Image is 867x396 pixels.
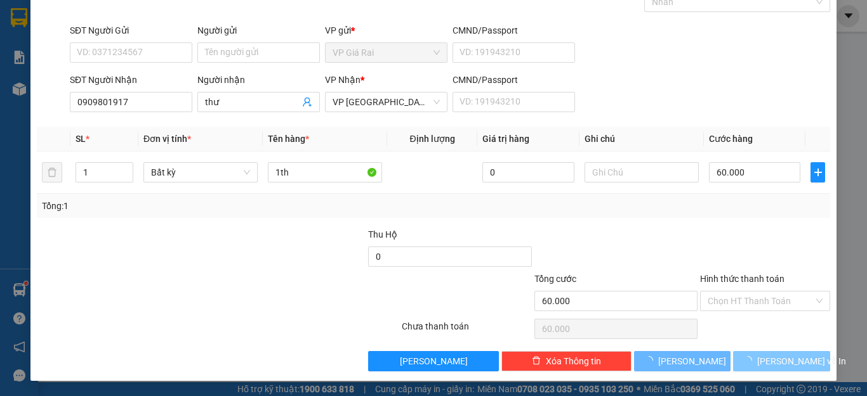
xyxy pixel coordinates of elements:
button: [PERSON_NAME] và In [733,351,830,371]
div: VP gửi [325,23,447,37]
span: Tên hàng [268,134,309,144]
span: Increase Value [119,163,133,172]
span: [PERSON_NAME] [400,354,468,368]
span: loading [644,356,658,365]
div: Chưa thanh toán [400,319,533,342]
span: Cước hàng [709,134,753,144]
b: TRÍ NHÂN [73,8,137,24]
span: phone [73,62,83,72]
span: VP Nhận [325,75,361,85]
label: Hình thức thanh toán [700,274,784,284]
li: 0983 44 7777 [6,60,242,75]
span: user-add [302,97,312,107]
button: delete [42,162,62,182]
span: SL [76,134,86,144]
span: VP Giá Rai [333,43,440,62]
span: Thu Hộ [368,229,397,240]
b: GỬI : VP Giá Rai [6,94,130,115]
button: [PERSON_NAME] [368,351,498,371]
span: Tổng cước [534,274,576,284]
span: plus [811,167,824,177]
button: deleteXóa Thông tin [501,351,632,371]
div: Người nhận [197,73,320,87]
span: down [122,174,130,181]
span: Giá trị hàng [482,134,529,144]
div: Người gửi [197,23,320,37]
li: [STREET_ADDRESS][PERSON_NAME][PERSON_NAME] [6,28,242,60]
input: VD: Bàn, Ghế [268,162,382,182]
span: environment [73,30,83,41]
input: 0 [482,162,574,182]
span: Decrease Value [119,172,133,182]
div: SĐT Người Nhận [70,73,192,87]
th: Ghi chú [579,127,704,151]
span: up [122,165,130,172]
input: Ghi Chú [585,162,699,182]
div: SĐT Người Gửi [70,23,192,37]
span: Bất kỳ [151,163,250,182]
button: plus [811,162,825,182]
span: Định lượng [409,134,454,144]
span: Xóa Thông tin [546,354,601,368]
div: CMND/Passport [453,73,575,87]
span: delete [532,356,541,366]
span: VP Sài Gòn [333,93,440,112]
span: [PERSON_NAME] và In [757,354,846,368]
div: CMND/Passport [453,23,575,37]
span: [PERSON_NAME] [658,354,726,368]
div: Tổng: 1 [42,199,336,213]
button: [PERSON_NAME] [634,351,731,371]
span: Đơn vị tính [143,134,191,144]
span: loading [743,356,757,365]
